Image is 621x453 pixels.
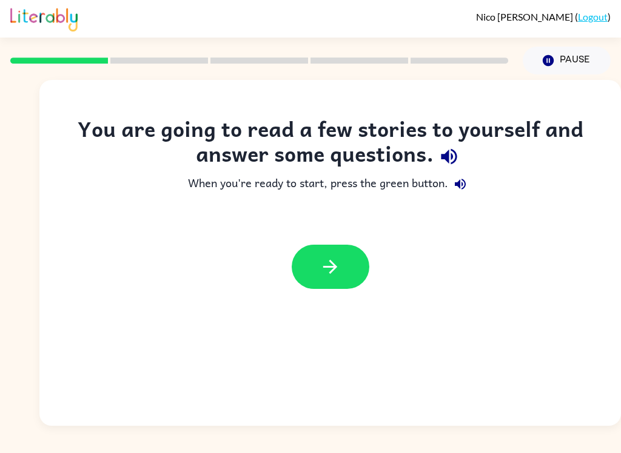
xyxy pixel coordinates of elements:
div: You are going to read a few stories to yourself and answer some questions. [64,116,597,172]
a: Logout [578,11,608,22]
div: ( ) [476,11,611,22]
div: When you're ready to start, press the green button. [64,172,597,196]
span: Nico [PERSON_NAME] [476,11,575,22]
img: Literably [10,5,78,31]
button: Pause [523,47,611,74]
